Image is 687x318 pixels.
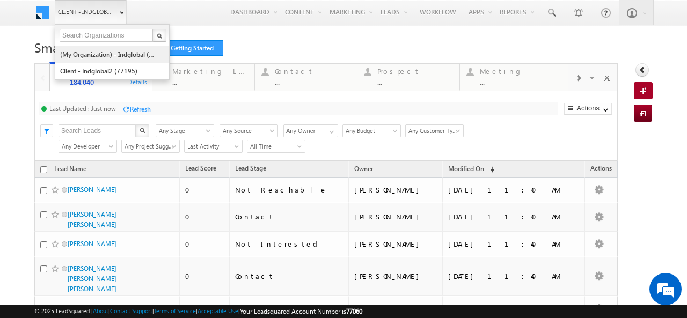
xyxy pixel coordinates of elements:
div: [PERSON_NAME] [354,185,437,195]
a: Terms of Service [154,307,196,314]
a: Lead Name [49,163,92,177]
a: About [93,307,108,314]
div: Prospect [377,67,454,76]
span: Any Stage [156,126,210,136]
a: Acceptable Use [198,307,238,314]
a: Any Customer Type [405,124,464,137]
a: Getting Started [147,40,223,56]
span: Any Budget [343,126,397,136]
div: Customer Type Filter [405,124,463,137]
div: Developer Filter [59,139,116,153]
div: Contact [235,212,344,221]
input: Check all records [40,166,47,173]
div: 0 [185,271,224,281]
div: [DATE] 11:40 AM [448,271,580,281]
div: Lead Stage Filter [156,124,214,137]
div: Owner Filter [283,124,337,137]
div: Budget Filter [342,124,400,137]
div: Not Interested [235,239,344,249]
span: Client - indglobal1 (77060) [58,6,114,17]
a: All Time [247,140,305,153]
button: Actions [564,103,612,115]
span: All Time [247,142,302,151]
a: Show All Items [324,125,337,136]
div: Not Reachable [235,185,344,195]
span: Actions [585,162,617,176]
div: ... [275,78,351,86]
div: ... [480,78,556,86]
a: [PERSON_NAME] [PERSON_NAME] [PERSON_NAME] [68,264,116,293]
a: Contact... [254,64,357,91]
div: [PERSON_NAME] [354,271,437,281]
a: Prospect... [357,64,460,91]
a: Any Budget [342,124,401,137]
a: [PERSON_NAME] [68,240,116,248]
a: Any Developer [59,140,117,153]
span: © 2025 LeadSquared | | | | | [34,306,362,316]
input: Type to Search [283,124,338,137]
img: Search [157,33,162,39]
div: Refresh [130,105,151,113]
span: 77060 [346,307,362,315]
span: Owner [354,165,373,173]
div: Meeting [480,67,556,76]
a: Lead Score [180,162,222,176]
div: Lead Source Filter [220,124,278,137]
a: All Leads184,040Details [49,62,152,92]
img: Search [140,128,145,133]
div: [PERSON_NAME] [354,212,437,221]
a: (My Organization) - indglobal (48060) [60,46,158,63]
div: [PERSON_NAME] [354,304,437,313]
div: [PERSON_NAME] [354,239,437,249]
a: Any Stage [156,124,214,137]
div: [DATE] 11:40 AM [448,185,580,195]
div: ... [172,78,249,86]
div: 0 [185,185,224,195]
div: [DATE] 11:40 AM [448,212,580,221]
a: [PERSON_NAME] [PERSON_NAME] [68,210,116,228]
div: 184,040 [70,78,146,86]
span: Any Developer [59,142,113,151]
div: Not Reachable [235,304,344,313]
a: Last Activity [184,140,243,153]
div: [DATE] 11:40 AM [448,304,580,313]
span: Any Customer Type [406,126,460,136]
span: Modified On [448,165,484,173]
div: Project Suggested Filter [121,139,179,153]
a: Any Project Suggested [121,140,180,153]
a: Lead Stage [230,162,272,176]
span: Lead Stage [235,164,266,172]
div: Details [128,77,148,86]
span: Any Project Suggested [122,142,176,151]
a: Meeting... [459,64,562,91]
div: Contact [235,271,344,281]
a: [PERSON_NAME] [68,186,116,194]
div: 0 [185,304,224,313]
a: Client - indglobal2 (77195) [60,63,158,79]
input: Search Leads [59,124,136,137]
span: (sorted descending) [486,165,494,174]
span: Smart Views [34,39,104,56]
div: Marketing Leads [172,67,249,76]
div: 0 [185,239,224,249]
a: Any Source [220,124,278,137]
div: ... [377,78,454,86]
a: Contact Support [110,307,152,314]
span: Any Source [220,126,274,136]
div: Last Updated : Just now [49,105,116,113]
span: Last Activity [185,142,239,151]
div: [DATE] 11:40 AM [448,239,580,249]
span: Lead Score [185,164,216,172]
div: 0 [185,212,224,221]
input: Search Organizations [60,29,154,42]
a: Marketing Leads... [152,64,255,91]
a: Modified On (sorted descending) [443,162,500,176]
span: Your Leadsquared Account Number is [240,307,362,315]
div: Contact [275,67,351,76]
